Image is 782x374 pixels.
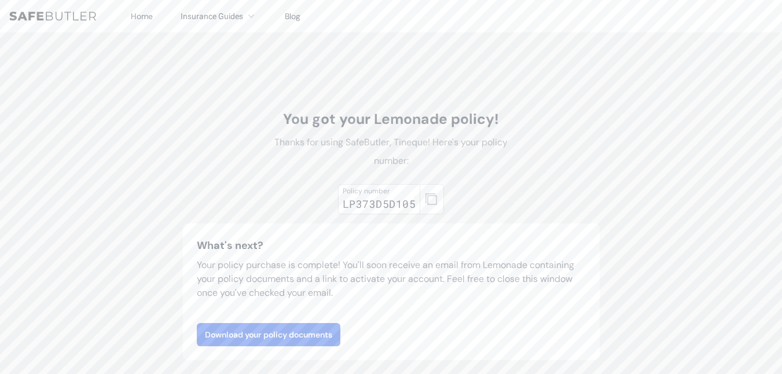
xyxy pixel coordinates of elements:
[197,258,586,300] p: Your policy purchase is complete! You'll soon receive an email from Lemonade containing your poli...
[197,237,586,254] h3: What's next?
[262,133,521,170] p: Thanks for using SafeButler, Tineque! Here's your policy number:
[343,186,416,196] div: Policy number
[343,196,416,212] div: LP373D5D105
[285,11,300,21] a: Blog
[181,9,257,23] button: Insurance Guides
[262,110,521,129] h1: You got your Lemonade policy!
[131,11,153,21] a: Home
[9,12,96,21] img: SafeButler Text Logo
[197,323,340,346] a: Download your policy documents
